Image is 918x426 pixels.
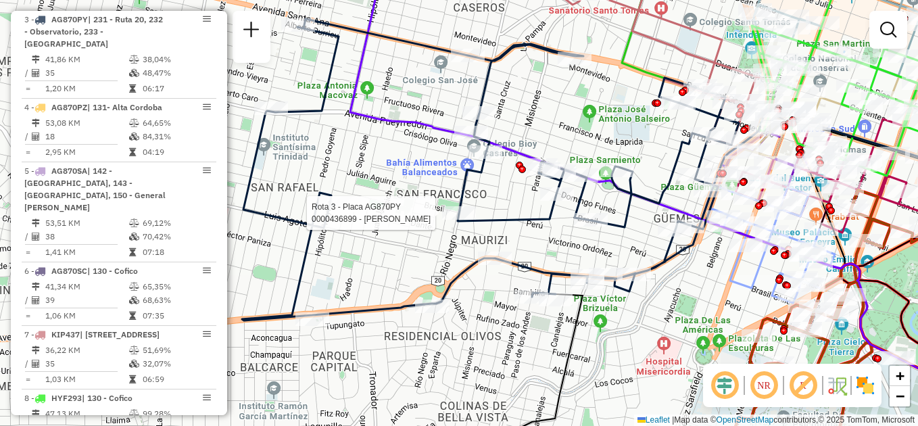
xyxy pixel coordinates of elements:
i: Distância Total [32,219,40,227]
td: 18 [45,130,128,143]
i: % de utilização do peso [129,283,139,291]
td: 04:19 [142,145,210,159]
td: = [24,82,31,95]
i: % de utilização da cubagem [129,69,139,77]
td: 51,69% [142,344,210,357]
td: 53,08 KM [45,116,128,130]
td: 07:35 [142,309,210,323]
td: 38 [45,230,128,243]
span: + [896,367,904,384]
td: 32,07% [142,357,210,371]
span: Ocultar deslocamento [708,369,741,402]
i: % de utilização da cubagem [129,133,139,141]
td: 2,95 KM [45,145,128,159]
i: Tempo total em rota [129,375,136,383]
span: − [896,387,904,404]
span: | 131- Alta Cordoba [87,102,162,112]
i: % de utilização do peso [129,55,139,64]
td: 65,35% [142,280,210,293]
td: 84,31% [142,130,210,143]
td: = [24,309,31,323]
td: 64,65% [142,116,210,130]
span: 3 - [24,14,163,49]
i: Tempo total em rota [129,312,136,320]
em: Opções [203,330,211,338]
span: 7 - [24,329,160,339]
td: / [24,130,31,143]
a: Zoom in [890,366,910,386]
td: 06:59 [142,373,210,386]
td: 36,22 KM [45,344,128,357]
i: % de utilização do peso [129,219,139,227]
td: 99,28% [142,407,210,421]
span: AG870SA [51,166,87,176]
span: | 130 - Cofico [87,266,138,276]
td: 53,51 KM [45,216,128,230]
td: 39 [45,293,128,307]
a: Exibir filtros [875,16,902,43]
td: / [24,66,31,80]
td: 07:18 [142,245,210,259]
a: Leaflet [637,415,670,425]
td: 1,20 KM [45,82,128,95]
td: 68,63% [142,293,210,307]
i: % de utilização do peso [129,346,139,354]
i: Distância Total [32,410,40,418]
td: 41,34 KM [45,280,128,293]
span: | 142 - [GEOGRAPHIC_DATA], 143 - [GEOGRAPHIC_DATA], 150 - General [PERSON_NAME] [24,166,166,212]
i: Total de Atividades [32,296,40,304]
span: | [STREET_ADDRESS] [80,329,160,339]
td: 69,12% [142,216,210,230]
td: 1,06 KM [45,309,128,323]
em: Opções [203,103,211,111]
i: Distância Total [32,55,40,64]
span: AG870SC [51,266,87,276]
a: Zoom out [890,386,910,406]
span: AG870PY [51,14,88,24]
span: | 130 - Cofico [82,393,132,403]
div: Map data © contributors,© 2025 TomTom, Microsoft [634,415,918,426]
td: 48,47% [142,66,210,80]
em: Opções [203,394,211,402]
td: 41,86 KM [45,53,128,66]
td: = [24,145,31,159]
img: Fluxo de ruas [826,375,848,396]
span: AG870PZ [51,102,87,112]
i: Distância Total [32,283,40,291]
td: 47,13 KM [45,407,128,421]
em: Opções [203,266,211,275]
i: Total de Atividades [32,133,40,141]
em: Opções [203,166,211,174]
i: Tempo total em rota [129,148,136,156]
td: 38,04% [142,53,210,66]
td: 1,03 KM [45,373,128,386]
span: 5 - [24,166,166,212]
img: Exibir/Ocultar setores [854,375,876,396]
td: = [24,245,31,259]
i: Total de Atividades [32,360,40,368]
span: HYF293 [51,393,82,403]
i: % de utilização do peso [129,119,139,127]
td: / [24,230,31,243]
span: 6 - [24,266,138,276]
td: / [24,357,31,371]
td: / [24,293,31,307]
i: % de utilização da cubagem [129,233,139,241]
span: KIP437 [51,329,80,339]
td: 1,41 KM [45,245,128,259]
em: Opções [203,15,211,23]
td: = [24,373,31,386]
a: OpenStreetMap [717,415,774,425]
i: % de utilização da cubagem [129,360,139,368]
i: % de utilização da cubagem [129,296,139,304]
span: Exibir rótulo [787,369,819,402]
i: Distância Total [32,346,40,354]
a: Nova sessão e pesquisa [238,16,265,47]
i: Tempo total em rota [129,248,136,256]
i: % de utilização do peso [129,410,139,418]
td: 35 [45,357,128,371]
span: | 231 - Ruta 20, 232 - Observatorio, 233 - [GEOGRAPHIC_DATA] [24,14,163,49]
span: 4 - [24,102,162,112]
span: | [672,415,674,425]
i: Total de Atividades [32,233,40,241]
